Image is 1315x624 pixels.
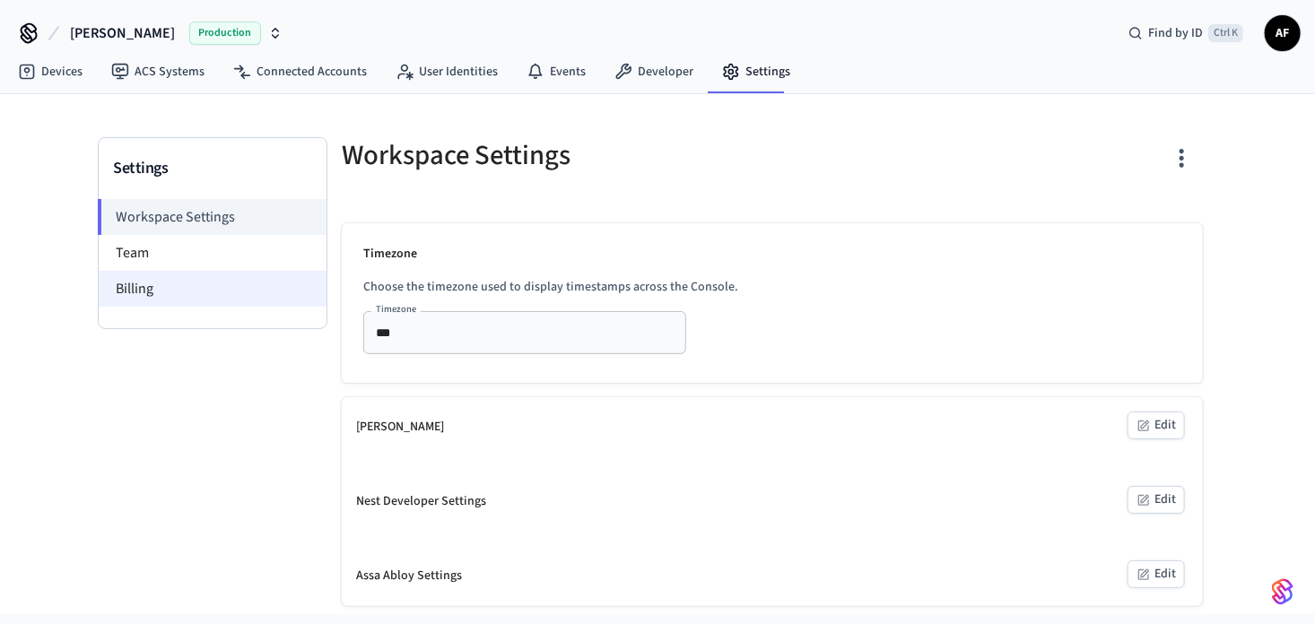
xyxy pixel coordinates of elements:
p: Timezone [363,245,1181,264]
p: Choose the timezone used to display timestamps across the Console. [363,278,1181,297]
a: Developer [600,56,708,88]
button: Edit [1128,412,1185,439]
li: Team [99,235,327,271]
h5: Workspace Settings [342,137,762,174]
li: Workspace Settings [98,199,327,235]
h3: Settings [113,156,312,181]
a: User Identities [381,56,512,88]
div: Nest Developer Settings [356,492,486,511]
button: Edit [1128,560,1185,588]
a: Devices [4,56,97,88]
label: Timezone [376,303,416,316]
span: [PERSON_NAME] [70,22,175,44]
span: Find by ID [1148,24,1203,42]
img: SeamLogoGradient.69752ec5.svg [1272,577,1293,606]
div: [PERSON_NAME] [356,418,444,437]
button: AF [1265,15,1301,51]
span: AF [1267,17,1299,49]
li: Billing [99,271,327,307]
div: Find by IDCtrl K [1114,17,1258,49]
a: ACS Systems [97,56,219,88]
button: Edit [1128,486,1185,514]
div: Assa Abloy Settings [356,567,462,585]
span: Ctrl K [1208,24,1243,42]
a: Settings [708,56,805,88]
a: Events [512,56,600,88]
span: Production [189,22,261,45]
a: Connected Accounts [219,56,381,88]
